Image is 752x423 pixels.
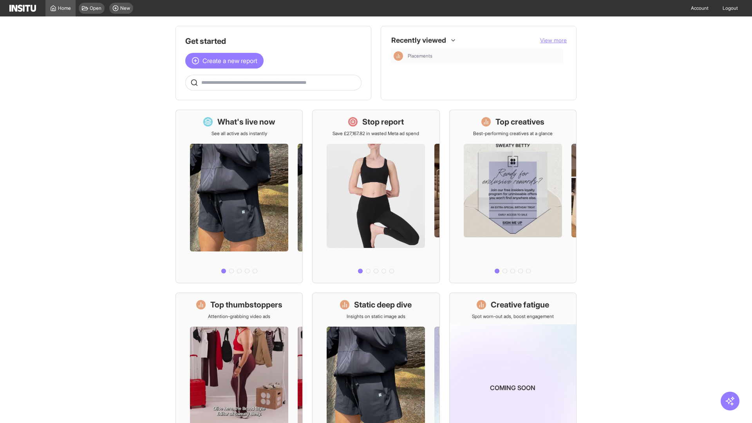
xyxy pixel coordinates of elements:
span: Home [58,5,71,11]
h1: Top creatives [495,116,544,127]
p: Attention-grabbing video ads [208,313,270,320]
h1: Top thumbstoppers [210,299,282,310]
div: Insights [394,51,403,61]
a: What's live nowSee all active ads instantly [175,110,303,283]
button: Create a new report [185,53,264,69]
span: Create a new report [202,56,257,65]
h1: Stop report [362,116,404,127]
a: Top creativesBest-performing creatives at a glance [449,110,577,283]
span: Open [90,5,101,11]
p: See all active ads instantly [211,130,267,137]
p: Save £27,167.82 in wasted Meta ad spend [333,130,419,137]
span: View more [540,37,567,43]
button: View more [540,36,567,44]
h1: Get started [185,36,362,47]
p: Best-performing creatives at a glance [473,130,553,137]
h1: What's live now [217,116,275,127]
span: Placements [408,53,560,59]
h1: Static deep dive [354,299,412,310]
span: Placements [408,53,432,59]
img: Logo [9,5,36,12]
p: Insights on static image ads [347,313,405,320]
span: New [120,5,130,11]
a: Stop reportSave £27,167.82 in wasted Meta ad spend [312,110,439,283]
